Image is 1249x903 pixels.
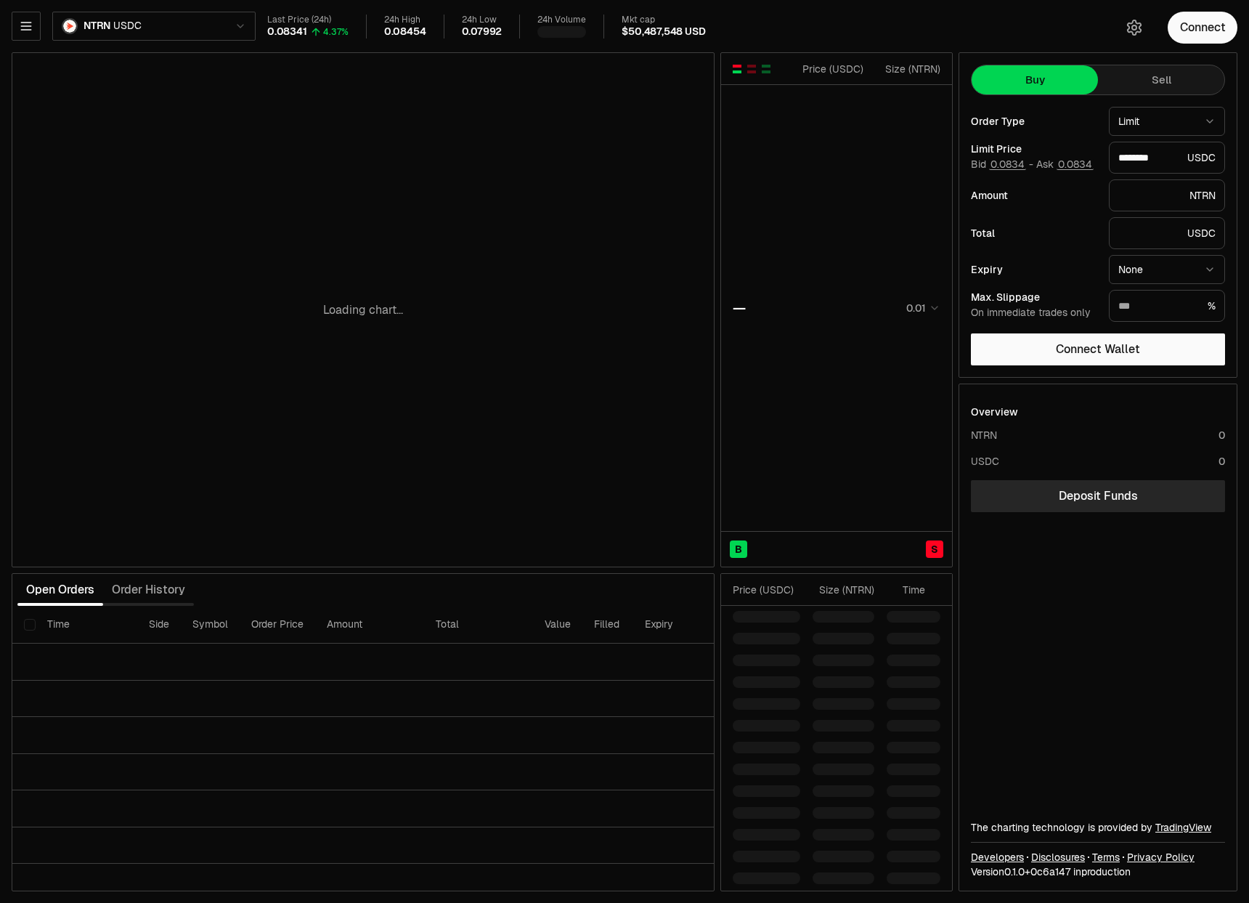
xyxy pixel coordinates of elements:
[971,333,1225,365] button: Connect Wallet
[323,301,403,319] p: Loading chart...
[971,850,1024,864] a: Developers
[384,15,426,25] div: 24h High
[315,606,424,644] th: Amount
[813,583,874,597] div: Size ( NTRN )
[760,63,772,75] button: Show Buy Orders Only
[462,15,503,25] div: 24h Low
[931,542,938,556] span: S
[971,480,1225,512] a: Deposit Funds
[582,606,633,644] th: Filled
[36,606,137,644] th: Time
[24,619,36,631] button: Select all
[971,454,999,469] div: USDC
[735,542,742,556] span: B
[1036,158,1094,171] span: Ask
[323,26,349,38] div: 4.37%
[971,158,1033,171] span: Bid -
[1155,821,1211,834] a: TradingView
[1109,217,1225,249] div: USDC
[971,228,1097,238] div: Total
[972,65,1098,94] button: Buy
[746,63,757,75] button: Show Sell Orders Only
[137,606,181,644] th: Side
[537,15,586,25] div: 24h Volume
[731,63,743,75] button: Show Buy and Sell Orders
[1031,850,1085,864] a: Disclosures
[633,606,731,644] th: Expiry
[1109,107,1225,136] button: Limit
[1030,865,1070,878] span: 0c6a147ce076fad793407a29af78efb4487d8be7
[1057,158,1094,170] button: 0.0834
[733,583,800,597] div: Price ( USDC )
[902,299,940,317] button: 0.01
[267,25,307,39] div: 0.08341
[799,62,863,76] div: Price ( USDC )
[887,583,925,597] div: Time
[1168,12,1237,44] button: Connect
[424,606,533,644] th: Total
[971,820,1225,835] div: The charting technology is provided by
[971,307,1097,320] div: On immediate trades only
[989,158,1026,170] button: 0.0834
[1109,142,1225,174] div: USDC
[971,428,997,442] div: NTRN
[533,606,582,644] th: Value
[84,20,110,33] span: NTRN
[971,864,1225,879] div: Version 0.1.0 + in production
[103,575,194,604] button: Order History
[1109,290,1225,322] div: %
[971,264,1097,275] div: Expiry
[17,575,103,604] button: Open Orders
[622,15,705,25] div: Mkt cap
[1092,850,1120,864] a: Terms
[462,25,503,39] div: 0.07992
[622,25,705,39] div: $50,487,548 USD
[971,144,1097,154] div: Limit Price
[1098,65,1224,94] button: Sell
[1219,454,1225,469] div: 0
[181,606,240,644] th: Symbol
[1127,850,1195,864] a: Privacy Policy
[1109,255,1225,284] button: None
[876,62,940,76] div: Size ( NTRN )
[971,116,1097,126] div: Order Type
[1109,179,1225,211] div: NTRN
[384,25,426,39] div: 0.08454
[113,20,141,33] span: USDC
[63,20,76,33] img: NTRN Logo
[971,190,1097,201] div: Amount
[267,15,349,25] div: Last Price (24h)
[240,606,315,644] th: Order Price
[971,292,1097,302] div: Max. Slippage
[971,405,1018,419] div: Overview
[1219,428,1225,442] div: 0
[733,298,746,318] div: —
